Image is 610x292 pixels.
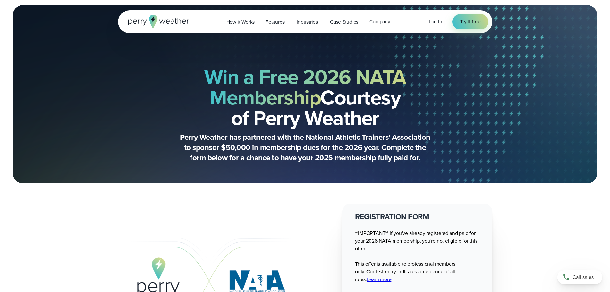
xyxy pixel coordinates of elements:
p: **IMPORTANT** If you've already registered and paid for your 2026 NATA membership, you're not eli... [355,229,479,283]
a: Learn more [367,276,391,283]
a: Case Studies [325,15,364,29]
a: How it Works [221,15,260,29]
span: Company [369,18,390,26]
a: Try it free [452,14,488,29]
span: Try it free [460,18,481,26]
p: Perry Weather has partnered with the National Athletic Trainers’ Association to sponsor $50,000 i... [177,132,433,163]
span: Features [265,18,284,26]
a: Call sales [557,270,602,284]
strong: Win a Free 2026 NATA Membership [204,62,406,113]
h2: Courtesy of Perry Weather [150,67,460,128]
span: Call sales [573,273,594,281]
span: Industries [297,18,318,26]
span: Log in [429,18,442,25]
span: How it Works [226,18,255,26]
a: Log in [429,18,442,26]
strong: REGISTRATION FORM [355,211,429,222]
span: Case Studies [330,18,359,26]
